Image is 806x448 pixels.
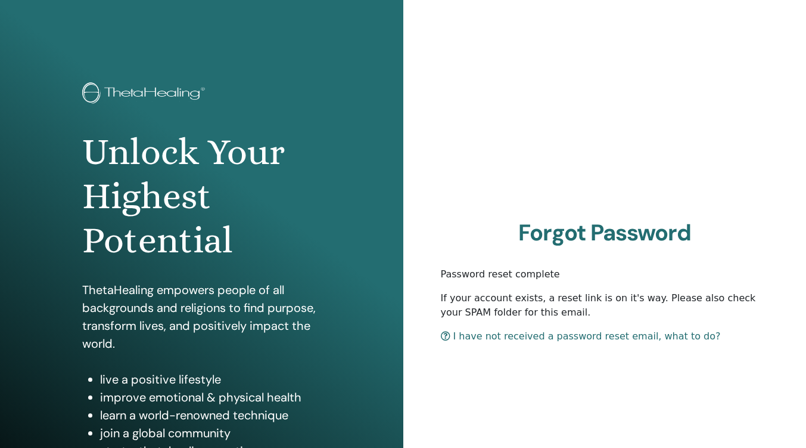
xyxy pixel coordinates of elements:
[100,424,321,442] li: join a global community
[441,291,769,320] p: If your account exists, a reset link is on it's way. Please also check your SPAM folder for this ...
[441,330,721,342] a: I have not received a password reset email, what to do?
[100,388,321,406] li: improve emotional & physical health
[82,130,321,263] h1: Unlock Your Highest Potential
[100,370,321,388] li: live a positive lifestyle
[441,267,769,282] p: Password reset complete
[82,281,321,353] p: ThetaHealing empowers people of all backgrounds and religions to find purpose, transform lives, a...
[441,220,769,247] h2: Forgot Password
[100,406,321,424] li: learn a world-renowned technique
